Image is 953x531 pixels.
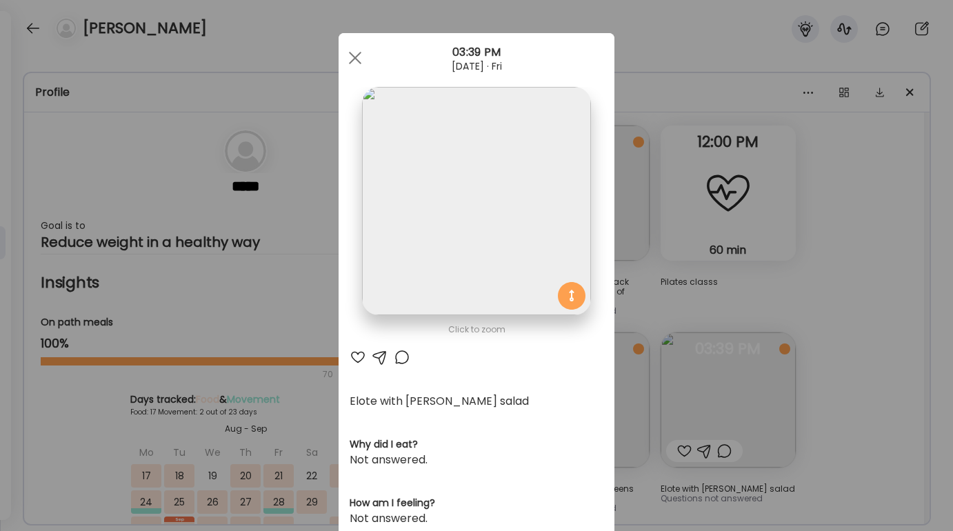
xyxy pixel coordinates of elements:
h3: How am I feeling? [350,496,603,510]
div: Not answered. [350,510,603,527]
div: Click to zoom [350,321,603,338]
div: Not answered. [350,452,603,468]
div: Elote with [PERSON_NAME] salad [350,393,603,410]
div: [DATE] · Fri [339,61,614,72]
h3: Why did I eat? [350,437,603,452]
img: images%2FRHCXIxMrerc6tf8VC2cVkFzlZX02%2Fd1NtIcH1ICpXfrKEuvkF%2FbeMIhV9wd20oIzRiSbK8_1080 [362,87,590,315]
div: 03:39 PM [339,44,614,61]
